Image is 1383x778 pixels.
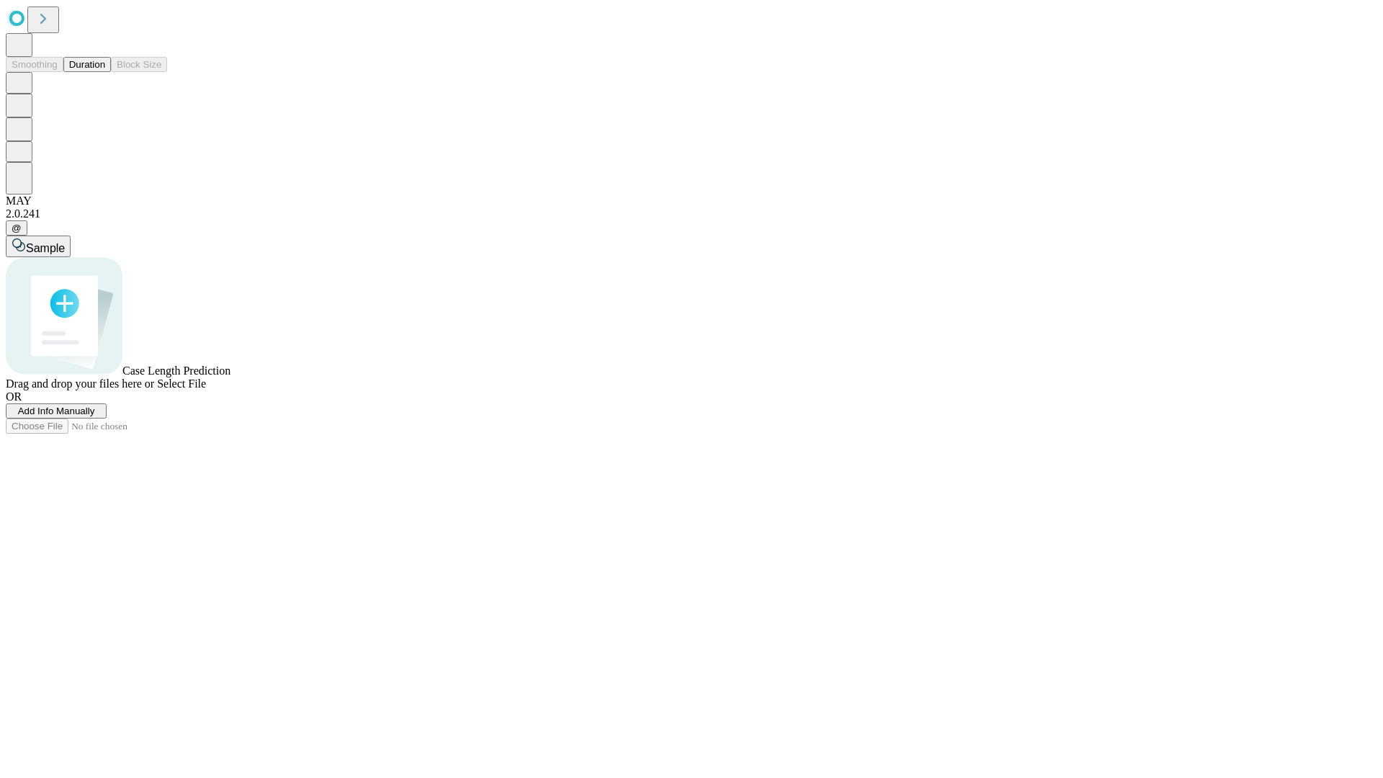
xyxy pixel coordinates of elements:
[18,406,95,416] span: Add Info Manually
[63,57,111,72] button: Duration
[6,403,107,419] button: Add Info Manually
[111,57,167,72] button: Block Size
[12,223,22,233] span: @
[6,220,27,236] button: @
[6,390,22,403] span: OR
[122,365,230,377] span: Case Length Prediction
[6,57,63,72] button: Smoothing
[26,242,65,254] span: Sample
[6,194,1377,207] div: MAY
[6,207,1377,220] div: 2.0.241
[157,377,206,390] span: Select File
[6,377,154,390] span: Drag and drop your files here or
[6,236,71,257] button: Sample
